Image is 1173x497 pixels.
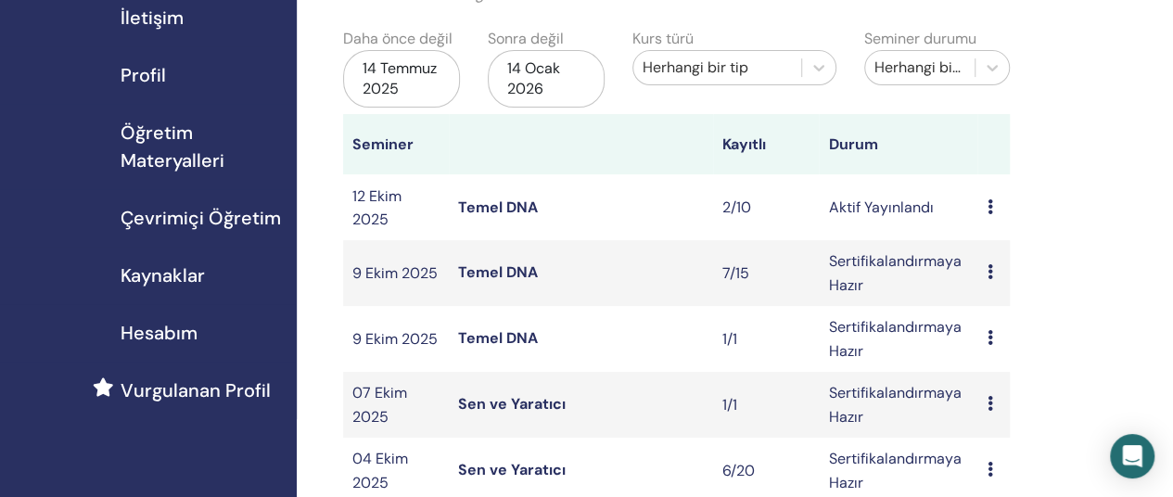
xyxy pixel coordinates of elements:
[458,262,538,282] a: Temel DNA
[828,317,961,360] font: Sertifikalandırmaya Hazır
[864,29,976,48] font: Seminer durumu
[458,460,566,479] a: Sen ve Yaratıcı
[363,58,437,98] font: 14 Temmuz 2025
[343,29,453,48] font: Daha önce değil
[722,134,766,154] font: Kayıtlı
[458,328,538,348] a: Temel DNA
[722,263,749,283] font: 7/15
[632,29,694,48] font: Kurs türü
[352,134,414,154] font: Seminer
[458,394,566,414] a: Sen ve Yaratıcı
[722,461,755,480] font: 6/20
[643,57,748,77] font: Herhangi bir tip
[828,198,933,217] font: Aktif Yayınlandı
[121,121,224,172] font: Öğretim Materyalleri
[722,198,751,217] font: 2/10
[352,263,438,283] font: 9 Ekim 2025
[874,57,1006,77] font: Herhangi bir durum
[828,134,877,154] font: Durum
[828,383,961,426] font: Sertifikalandırmaya Hazır
[352,449,408,491] font: 04 Ekim 2025
[722,395,737,414] font: 1/1
[828,251,961,294] font: Sertifikalandırmaya Hazır
[1110,434,1154,478] div: Intercom Messenger'ı açın
[121,321,198,345] font: Hesabım
[722,329,737,349] font: 1/1
[828,449,961,491] font: Sertifikalandırmaya Hazır
[352,186,402,229] font: 12 Ekim 2025
[352,383,407,426] font: 07 Ekim 2025
[121,206,281,230] font: Çevrimiçi Öğretim
[121,6,184,30] font: İletişim
[488,29,564,48] font: Sonra değil
[507,58,560,98] font: 14 Ocak 2026
[352,329,438,349] font: 9 Ekim 2025
[121,378,271,402] font: Vurgulanan Profil
[121,263,205,287] font: Kaynaklar
[121,63,166,87] font: Profil
[458,198,538,217] a: Temel DNA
